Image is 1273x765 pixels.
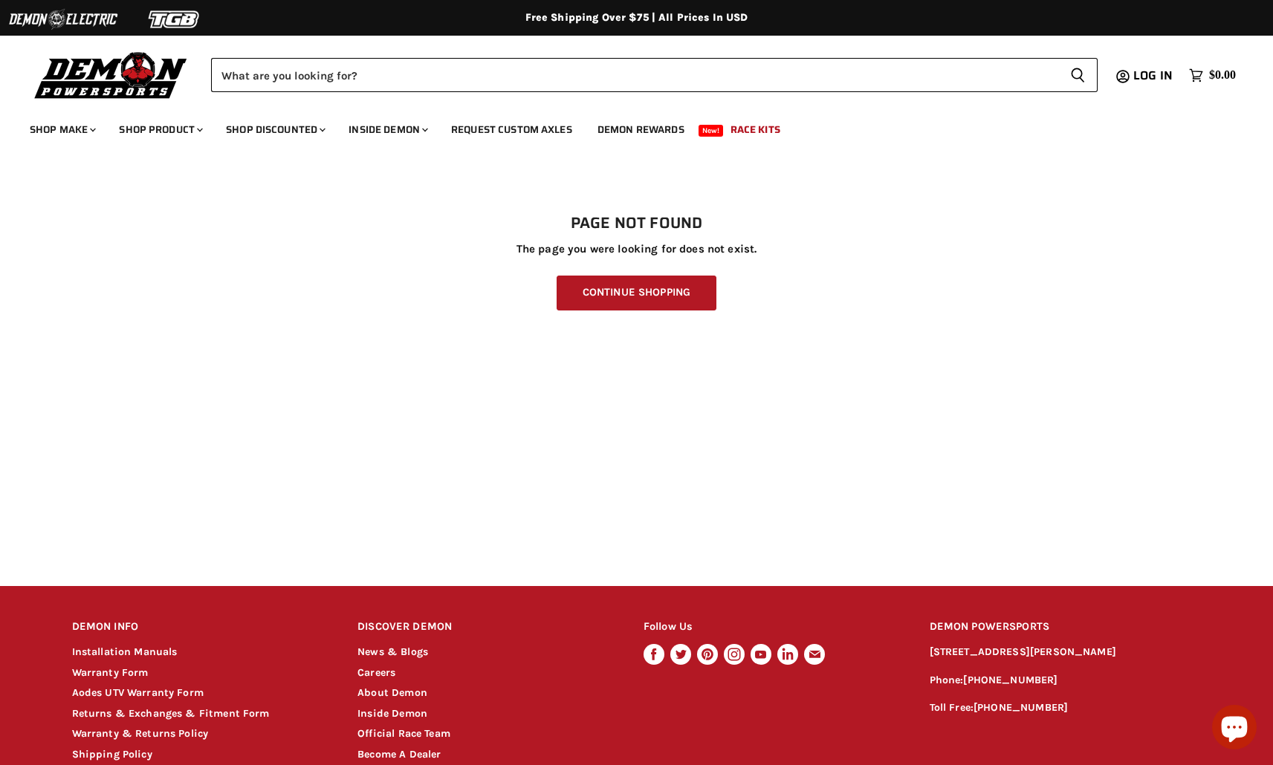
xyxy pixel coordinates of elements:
[357,686,427,699] a: About Demon
[699,125,724,137] span: New!
[72,707,270,720] a: Returns & Exchanges & Fitment Form
[72,666,149,679] a: Warranty Form
[211,58,1098,92] form: Product
[963,674,1057,686] a: [PHONE_NUMBER]
[19,108,1232,145] ul: Main menu
[72,748,152,761] a: Shipping Policy
[30,48,192,101] img: Demon Powersports
[357,707,427,720] a: Inside Demon
[357,748,441,761] a: Become A Dealer
[586,114,696,145] a: Demon Rewards
[7,5,119,33] img: Demon Electric Logo 2
[19,114,105,145] a: Shop Make
[72,686,204,699] a: Aodes UTV Warranty Form
[72,645,178,658] a: Installation Manuals
[119,5,230,33] img: TGB Logo 2
[211,58,1058,92] input: Search
[1209,68,1236,82] span: $0.00
[72,215,1202,232] h1: Page not found
[440,114,583,145] a: Request Custom Axles
[108,114,212,145] a: Shop Product
[1133,66,1173,85] span: Log in
[357,610,615,645] h2: DISCOVER DEMON
[72,610,330,645] h2: DEMON INFO
[42,11,1231,25] div: Free Shipping Over $75 | All Prices In USD
[357,645,428,658] a: News & Blogs
[337,114,437,145] a: Inside Demon
[72,727,209,740] a: Warranty & Returns Policy
[1208,705,1261,753] inbox-online-store-chat: Shopify online store chat
[215,114,334,145] a: Shop Discounted
[357,727,450,740] a: Official Race Team
[1058,58,1098,92] button: Search
[719,114,791,145] a: Race Kits
[557,276,716,310] a: Continue Shopping
[644,610,901,645] h2: Follow Us
[930,672,1202,689] p: Phone:
[974,701,1068,714] a: [PHONE_NUMBER]
[1182,65,1243,86] a: $0.00
[357,666,395,679] a: Careers
[930,644,1202,661] p: [STREET_ADDRESS][PERSON_NAME]
[930,610,1202,645] h2: DEMON POWERSPORTS
[1127,69,1182,82] a: Log in
[930,700,1202,717] p: Toll Free:
[72,243,1202,255] p: The page you were looking for does not exist.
